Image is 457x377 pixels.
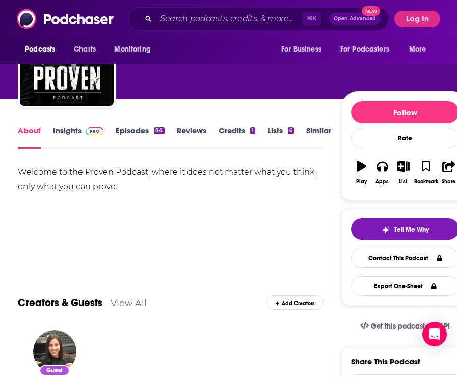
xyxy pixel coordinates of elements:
[356,179,367,185] div: Play
[334,16,376,21] span: Open Advanced
[422,322,447,346] div: Open Intercom Messenger
[274,40,334,59] button: open menu
[114,42,150,57] span: Monitoring
[351,357,420,366] h3: Share This Podcast
[74,42,96,57] span: Charts
[219,125,255,149] a: Credits1
[111,297,147,308] a: View All
[399,179,407,185] div: List
[18,125,41,149] a: About
[177,125,206,149] a: Reviews
[267,125,294,149] a: Lists6
[372,154,393,191] button: Apps
[382,225,390,234] img: tell me why sparkle
[302,12,321,26] span: ⌘ K
[67,40,102,59] a: Charts
[414,154,439,191] button: Bookmark
[39,365,70,376] div: Guest
[25,42,55,57] span: Podcasts
[362,6,380,16] span: New
[250,127,255,134] div: 1
[53,125,103,149] a: InsightsPodchaser Pro
[281,42,321,57] span: For Business
[154,127,164,134] div: 84
[340,42,389,57] span: For Podcasters
[402,40,439,59] button: open menu
[334,40,404,59] button: open menu
[107,40,164,59] button: open menu
[329,13,381,25] button: Open AdvancedNew
[33,330,76,373] img: Heather Kugel
[371,322,450,331] span: Get this podcast via API
[18,296,102,309] a: Creators & Guests
[393,154,414,191] button: List
[288,127,294,134] div: 6
[306,125,331,149] a: Similar
[375,179,389,185] div: Apps
[351,154,372,191] button: Play
[116,125,164,149] a: Episodes84
[409,42,426,57] span: More
[156,11,302,27] input: Search podcasts, credits, & more...
[394,11,440,27] button: Log In
[18,40,68,59] button: open menu
[266,295,324,310] div: Add Creators
[17,9,115,29] img: Podchaser - Follow, Share and Rate Podcasts
[128,7,389,31] div: Search podcasts, credits, & more...
[414,179,438,185] div: Bookmark
[442,179,455,185] div: Share
[18,165,324,194] div: Welcome to the Proven Podcast, where it does not matter what you think, only what you can prove.
[394,225,429,234] span: Tell Me Why
[86,127,103,135] img: Podchaser Pro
